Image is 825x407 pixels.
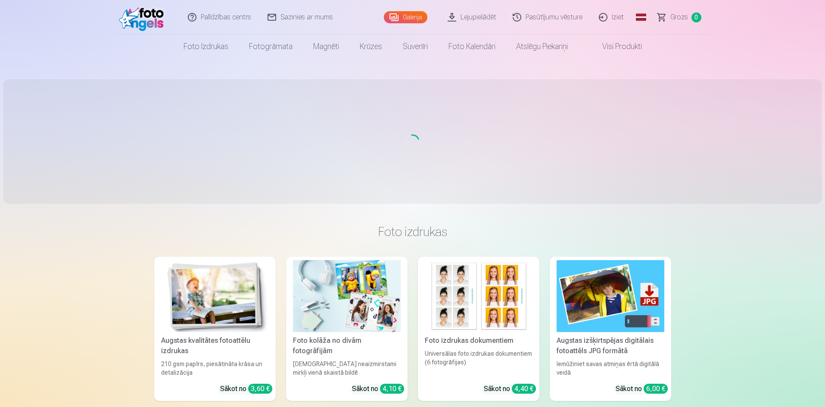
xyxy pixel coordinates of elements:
a: Fotogrāmata [239,34,303,59]
div: Sākot no [616,384,668,394]
a: Foto kalendāri [438,34,506,59]
a: Atslēgu piekariņi [506,34,578,59]
a: Visi produkti [578,34,652,59]
img: Augstas izšķirtspējas digitālais fotoattēls JPG formātā [557,260,664,332]
div: Foto izdrukas dokumentiem [421,336,536,346]
a: Foto kolāža no divām fotogrāfijāmFoto kolāža no divām fotogrāfijām[DEMOGRAPHIC_DATA] neaizmirstam... [286,257,408,401]
div: 3,60 € [248,384,272,394]
img: Augstas kvalitātes fotoattēlu izdrukas [161,260,269,332]
a: Suvenīri [392,34,438,59]
img: /fa1 [119,3,168,31]
a: Foto izdrukas dokumentiemFoto izdrukas dokumentiemUniversālas foto izdrukas dokumentiem (6 fotogr... [418,257,539,401]
a: Foto izdrukas [173,34,239,59]
a: Galerija [384,11,427,23]
div: 6,00 € [644,384,668,394]
img: Foto kolāža no divām fotogrāfijām [293,260,401,332]
span: 0 [691,12,701,22]
div: Iemūžiniet savas atmiņas ērtā digitālā veidā [553,360,668,377]
h3: Foto izdrukas [161,224,664,239]
div: Sākot no [352,384,404,394]
div: Universālas foto izdrukas dokumentiem (6 fotogrāfijas) [421,349,536,377]
div: Augstas kvalitātes fotoattēlu izdrukas [158,336,272,356]
span: Grozs [670,12,688,22]
div: 4,40 € [512,384,536,394]
a: Magnēti [303,34,349,59]
div: [DEMOGRAPHIC_DATA] neaizmirstami mirkļi vienā skaistā bildē [290,360,404,377]
a: Krūzes [349,34,392,59]
div: Augstas izšķirtspējas digitālais fotoattēls JPG formātā [553,336,668,356]
div: Foto kolāža no divām fotogrāfijām [290,336,404,356]
div: Sākot no [220,384,272,394]
div: Sākot no [484,384,536,394]
div: 4,10 € [380,384,404,394]
a: Augstas kvalitātes fotoattēlu izdrukasAugstas kvalitātes fotoattēlu izdrukas210 gsm papīrs, piesā... [154,257,276,401]
img: Foto izdrukas dokumentiem [425,260,532,332]
a: Augstas izšķirtspējas digitālais fotoattēls JPG formātāAugstas izšķirtspējas digitālais fotoattēl... [550,257,671,401]
div: 210 gsm papīrs, piesātināta krāsa un detalizācija [158,360,272,377]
